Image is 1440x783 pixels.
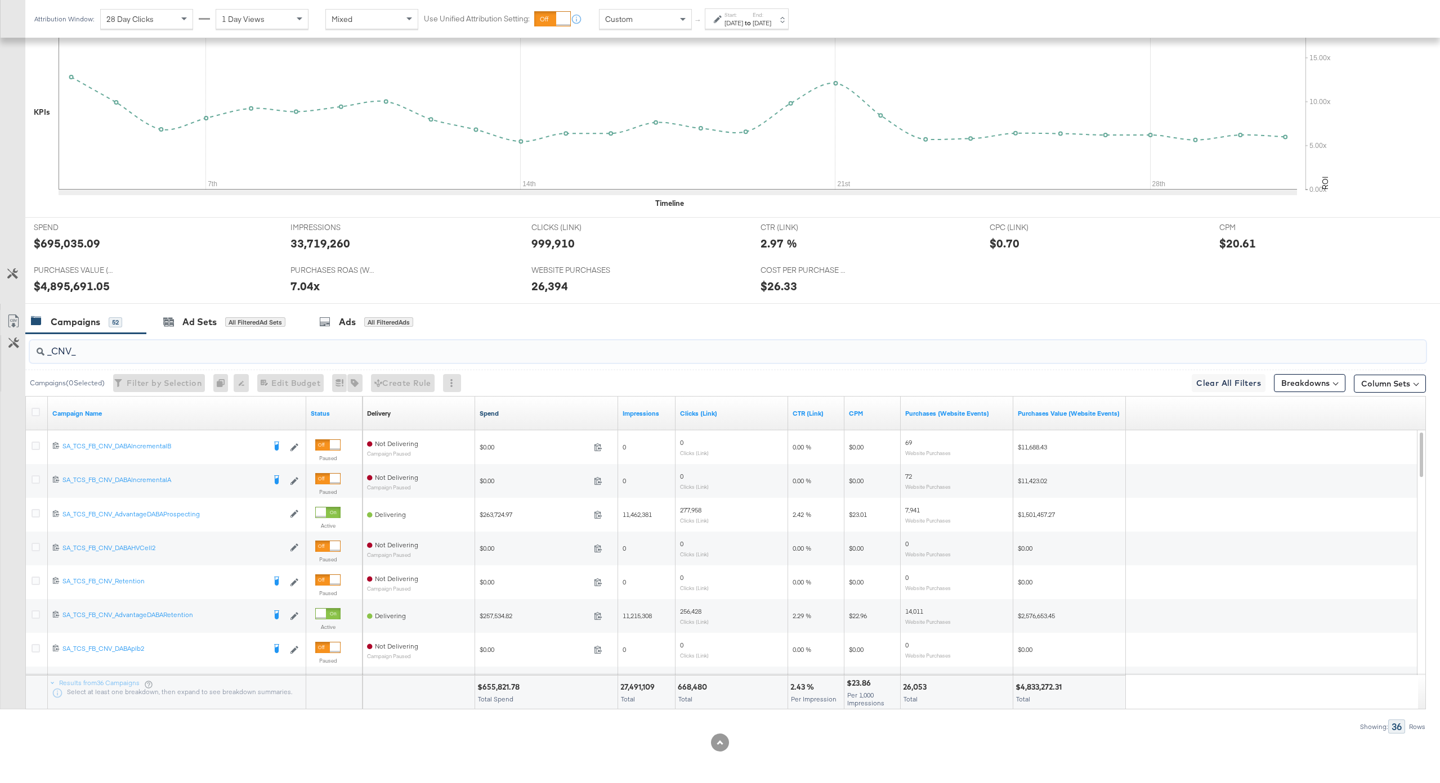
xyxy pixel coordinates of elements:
div: All Filtered Ad Sets [225,317,285,327]
span: $0.00 [849,544,864,552]
a: Shows the current state of your Ad Campaign. [311,409,358,418]
span: $0.00 [480,645,589,654]
div: 33,719,260 [290,235,350,251]
span: CTR (LINK) [761,222,845,233]
span: $23.01 [849,510,867,519]
span: $0.00 [480,578,589,586]
span: $0.00 [1018,578,1032,586]
span: 2.29 % [793,611,811,620]
div: Timeline [655,198,684,209]
span: $11,688.43 [1018,443,1047,451]
a: SA_TCS_FB_CNV_DABAHVCell2 [62,543,284,553]
span: 0 [623,645,626,654]
span: 0.00 % [793,645,811,654]
span: 0.00 % [793,578,811,586]
sub: Clicks (Link) [680,584,709,591]
span: $0.00 [849,476,864,485]
div: $4,833,272.31 [1016,682,1065,692]
a: SA_TCS_FB_CNV_AdvantageDABAProspecting [62,510,284,519]
span: 0 [623,578,626,586]
span: 0 [623,476,626,485]
span: $1,501,457.27 [1018,510,1055,519]
span: CPC (LINK) [990,222,1074,233]
sub: Website Purchases [905,618,951,625]
div: 26,053 [903,682,930,692]
label: Paused [315,589,341,597]
span: Delivering [375,510,406,519]
span: 69 [905,438,912,447]
label: Start: [725,11,743,19]
span: CPM [1219,222,1304,233]
span: 2.42 % [793,510,811,519]
div: $695,035.09 [34,235,100,251]
span: 11,215,308 [623,611,652,620]
button: Clear All Filters [1192,374,1265,392]
div: KPIs [34,107,50,118]
span: 0 [680,573,683,582]
div: Showing: [1359,723,1388,731]
span: 0 [905,573,909,582]
span: Not Delivering [375,473,418,481]
span: WEBSITE PURCHASES [531,265,616,276]
a: The total value of the purchase actions tracked by your Custom Audience pixel on your website aft... [1018,409,1121,418]
div: 27,491,109 [620,682,658,692]
span: Per 1,000 Impressions [847,691,884,707]
label: Active [315,522,341,529]
span: IMPRESSIONS [290,222,375,233]
label: Active [315,623,341,631]
input: Search Campaigns by Name, ID or Objective [44,336,1295,358]
a: SA_TCS_FB_CNV_DABAplb2 [62,644,265,655]
div: 7.04x [290,278,320,294]
span: $0.00 [1018,645,1032,654]
span: PURCHASES VALUE (WEBSITE EVENTS) [34,265,118,276]
span: ↑ [693,19,704,23]
sub: Website Purchases [905,584,951,591]
sub: Clicks (Link) [680,483,709,490]
div: 52 [109,317,122,327]
span: Not Delivering [375,541,418,549]
span: 7,941 [905,506,920,514]
span: 0 [905,539,909,548]
div: 2.97 % [761,235,797,251]
sub: Website Purchases [905,483,951,490]
span: Total Spend [478,695,513,703]
span: 0 [680,641,683,649]
span: 0 [623,443,626,451]
a: The number of times a purchase was made tracked by your Custom Audience pixel on your website aft... [905,409,1009,418]
label: Use Unified Attribution Setting: [424,13,530,24]
a: SA_TCS_FB_CNV_DABAIncrementalA [62,475,265,487]
span: 0 [680,472,683,480]
div: [DATE] [753,19,771,28]
div: SA_TCS_FB_CNV_DABAIncrementalB [62,442,265,451]
span: 0.00 % [793,443,811,451]
span: 277,958 [680,506,701,514]
sub: Campaign Paused [367,653,418,659]
a: The number of times your ad was served. On mobile apps an ad is counted as served the first time ... [623,409,671,418]
label: Paused [315,556,341,563]
a: Your campaign name. [52,409,302,418]
span: 0.00 % [793,544,811,552]
a: SA_TCS_FB_CNV_DABAIncrementalB [62,442,265,453]
span: $257,534.82 [480,611,589,620]
div: $26.33 [761,278,797,294]
div: $655,821.78 [477,682,523,692]
span: $0.00 [480,544,589,552]
a: Reflects the ability of your Ad Campaign to achieve delivery based on ad states, schedule and bud... [367,409,391,418]
div: Ads [339,316,356,328]
div: SA_TCS_FB_CNV_Retention [62,577,265,586]
div: 0 [213,374,234,392]
sub: Website Purchases [905,551,951,557]
sub: Website Purchases [905,449,951,456]
button: Column Sets [1354,375,1426,393]
label: Paused [315,488,341,496]
span: Mixed [332,14,352,24]
span: Clear All Filters [1196,376,1261,390]
span: Not Delivering [375,439,418,448]
span: 0.00 % [793,476,811,485]
span: Total [678,695,692,703]
span: Per Impression [791,695,837,703]
label: Paused [315,454,341,462]
div: 36 [1388,719,1405,733]
span: COST PER PURCHASE (WEBSITE EVENTS) [761,265,845,276]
